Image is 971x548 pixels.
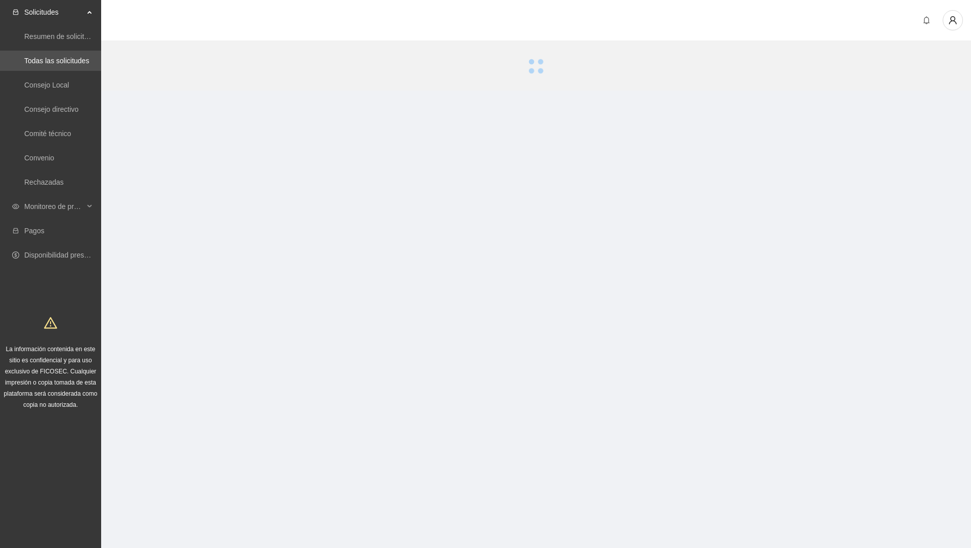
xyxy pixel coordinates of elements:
a: Consejo directivo [24,105,78,113]
span: inbox [12,9,19,16]
a: Convenio [24,154,54,162]
a: Disponibilidad presupuestal [24,251,111,259]
a: Todas las solicitudes [24,57,89,65]
span: warning [44,316,57,329]
span: user [943,16,962,25]
button: user [943,10,963,30]
span: bell [919,16,934,24]
span: La información contenida en este sitio es confidencial y para uso exclusivo de FICOSEC. Cualquier... [4,346,98,408]
a: Rechazadas [24,178,64,186]
span: Monitoreo de proyectos [24,196,84,217]
span: Solicitudes [24,2,84,22]
button: bell [918,12,935,28]
a: Comité técnico [24,130,71,138]
a: Pagos [24,227,45,235]
a: Resumen de solicitudes por aprobar [24,32,138,40]
a: Consejo Local [24,81,69,89]
span: eye [12,203,19,210]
